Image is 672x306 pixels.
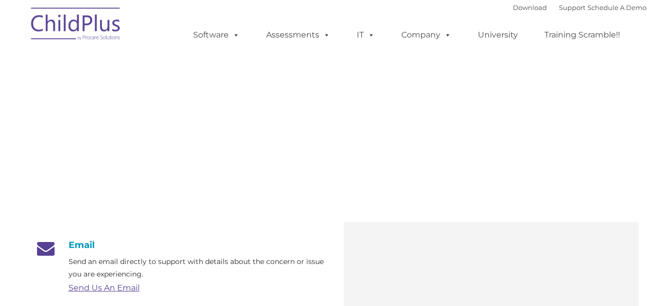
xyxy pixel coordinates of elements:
a: Support [559,3,585,11]
a: Assessments [256,25,340,45]
a: Software [183,25,250,45]
h4: Email [34,239,329,250]
a: University [468,25,528,45]
a: Download [513,3,547,11]
a: Schedule A Demo [587,3,646,11]
img: ChildPlus by Procare Solutions [26,0,126,50]
a: IT [347,25,385,45]
a: Send Us An Email [69,283,140,292]
a: Company [391,25,461,45]
p: Send an email directly to support with details about the concern or issue you are experiencing. [69,255,329,280]
font: | [513,3,646,11]
a: Training Scramble!! [534,25,630,45]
